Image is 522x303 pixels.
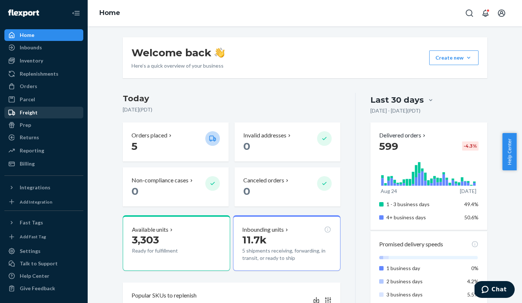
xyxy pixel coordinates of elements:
[467,291,479,298] span: 5.5%
[123,93,341,105] h3: Today
[132,247,199,254] p: Ready for fulfillment
[20,134,39,141] div: Returns
[471,265,479,271] span: 0%
[4,196,83,208] a: Add Integration
[132,185,138,197] span: 0
[4,283,83,294] button: Give Feedback
[20,147,44,154] div: Reporting
[123,106,341,113] p: [DATE] ( PDT )
[379,240,443,249] p: Promised delivery speeds
[370,107,420,114] p: [DATE] - [DATE] ( PDT )
[494,6,509,20] button: Open account menu
[4,80,83,92] a: Orders
[381,188,397,195] p: Aug 24
[4,217,83,228] button: Fast Tags
[132,131,167,140] p: Orders placed
[233,215,340,271] button: Inbounding units11.7k5 shipments receiving, forwarding, in transit, or ready to ship
[123,122,229,162] button: Orders placed 5
[99,9,120,17] a: Home
[370,94,424,106] div: Last 30 days
[242,226,284,234] p: Inbounding units
[4,270,83,282] a: Help Center
[464,201,479,207] span: 49.4%
[243,140,250,152] span: 0
[20,109,38,116] div: Freight
[386,265,458,272] p: 1 business day
[460,188,476,195] p: [DATE]
[20,219,43,226] div: Fast Tags
[502,133,517,170] button: Help Center
[132,62,225,69] p: Here’s a quick overview of your business
[94,3,126,24] ol: breadcrumbs
[429,50,479,65] button: Create new
[462,6,477,20] button: Open Search Box
[20,199,52,205] div: Add Integration
[8,10,39,17] img: Flexport logo
[20,260,58,267] div: Talk to Support
[386,278,458,285] p: 2 business days
[20,31,34,39] div: Home
[20,121,31,129] div: Prep
[4,29,83,41] a: Home
[462,141,479,151] div: -4.3 %
[4,42,83,53] a: Inbounds
[20,70,58,77] div: Replenishments
[132,291,197,300] p: Popular SKUs to replenish
[4,107,83,118] a: Freight
[475,281,515,299] iframe: Opens a widget where you can chat to one of our agents
[132,140,137,152] span: 5
[20,83,37,90] div: Orders
[242,247,331,262] p: 5 shipments receiving, forwarding, in transit, or ready to ship
[4,258,83,269] button: Talk to Support
[243,176,284,185] p: Canceled orders
[20,247,41,255] div: Settings
[4,68,83,80] a: Replenishments
[20,184,50,191] div: Integrations
[20,160,35,167] div: Billing
[379,131,427,140] button: Delivered orders
[4,182,83,193] button: Integrations
[69,6,83,20] button: Close Navigation
[20,285,55,292] div: Give Feedback
[132,46,225,59] h1: Welcome back
[123,167,229,207] button: Non-compliance cases 0
[242,234,267,246] span: 11.7k
[4,119,83,131] a: Prep
[243,131,286,140] p: Invalid addresses
[132,226,168,234] p: Available units
[20,272,49,280] div: Help Center
[20,57,43,64] div: Inventory
[4,145,83,156] a: Reporting
[20,44,42,51] div: Inbounds
[4,55,83,67] a: Inventory
[467,278,479,284] span: 4.2%
[123,215,230,271] button: Available units3,303Ready for fulfillment
[478,6,493,20] button: Open notifications
[20,96,35,103] div: Parcel
[379,140,398,152] span: 599
[4,132,83,143] a: Returns
[4,158,83,170] a: Billing
[20,234,46,240] div: Add Fast Tag
[464,214,479,220] span: 50.6%
[214,48,225,58] img: hand-wave emoji
[386,291,458,298] p: 3 business days
[132,234,159,246] span: 3,303
[4,231,83,243] a: Add Fast Tag
[243,185,250,197] span: 0
[4,245,83,257] a: Settings
[386,201,458,208] p: 1 - 3 business days
[386,214,458,221] p: 4+ business days
[235,122,340,162] button: Invalid addresses 0
[235,167,340,207] button: Canceled orders 0
[132,176,188,185] p: Non-compliance cases
[4,94,83,105] a: Parcel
